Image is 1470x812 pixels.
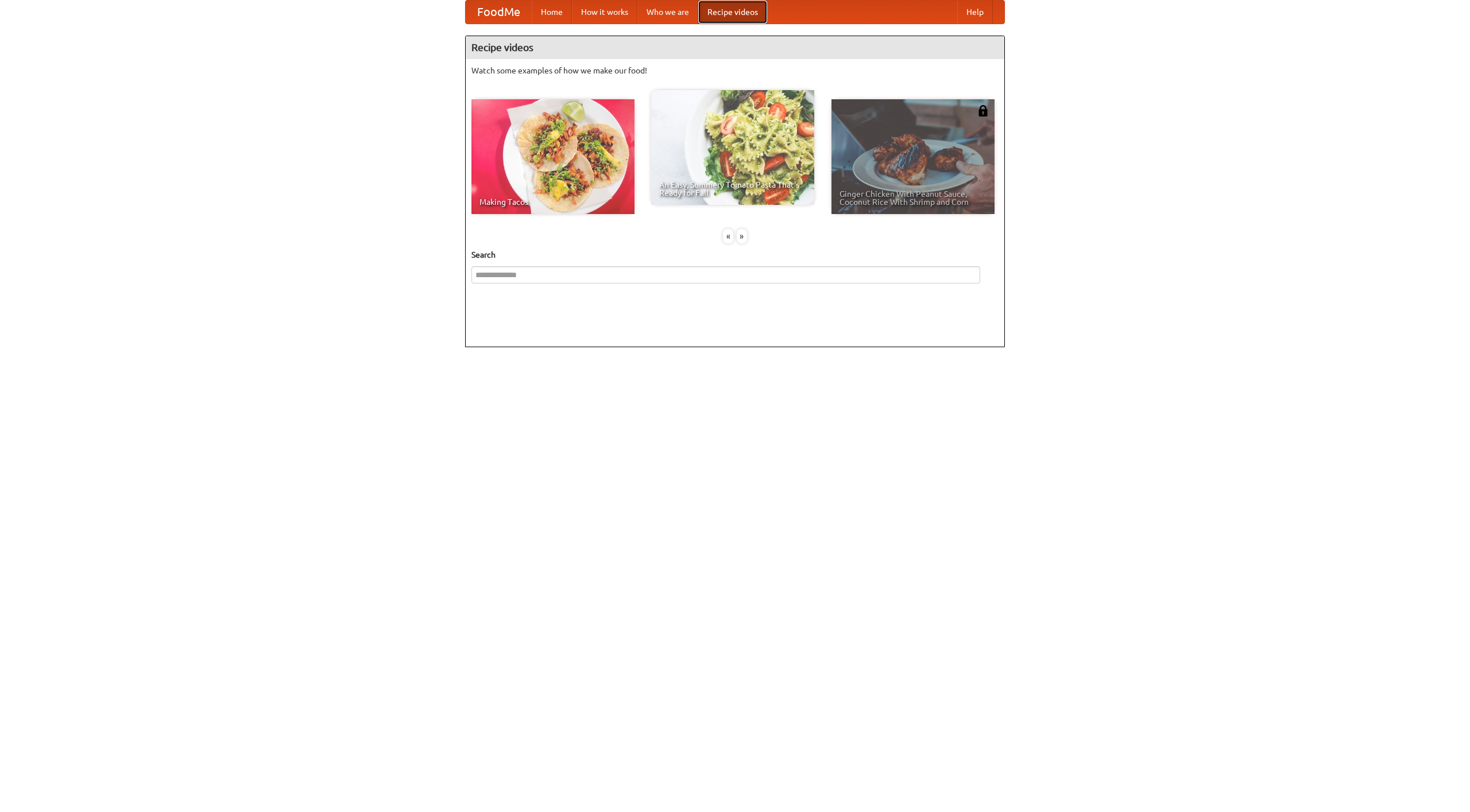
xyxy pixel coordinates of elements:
a: An Easy, Summery Tomato Pasta That's Ready for Fall [651,90,814,205]
a: Making Tacos [471,99,635,214]
p: Watch some examples of how we make our food! [471,65,999,76]
h4: Recipe videos [466,36,1004,59]
span: An Easy, Summery Tomato Pasta That's Ready for Fall [659,181,806,197]
a: FoodMe [466,1,532,24]
img: 483408.png [977,105,989,116]
h5: Search [471,249,999,261]
a: How it works [572,1,637,24]
a: Home [532,1,572,24]
a: Help [957,1,993,24]
span: Making Tacos [479,198,626,206]
a: Recipe videos [698,1,767,24]
div: « [723,229,733,243]
a: Who we are [637,1,698,24]
div: » [737,229,747,243]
